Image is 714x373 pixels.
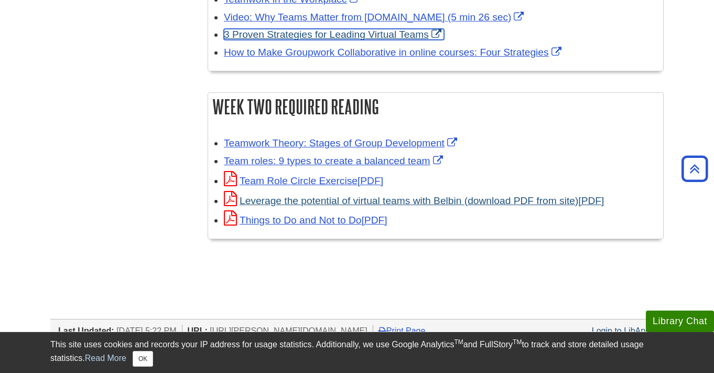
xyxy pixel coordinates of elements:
button: Library Chat [646,311,714,332]
sup: TM [454,338,463,346]
a: Login to LibApps [592,326,654,335]
span: Last Updated: [58,326,114,335]
i: Print Page [378,326,386,335]
a: Read More [85,354,126,363]
button: Close [133,351,153,367]
a: Link opens in new window [224,47,564,58]
span: URL: [188,326,208,335]
a: Link opens in new window [224,12,526,23]
sup: TM [513,338,522,346]
a: Link opens in new window [224,195,604,206]
a: Back to Top [678,162,711,176]
a: Link opens in new window [224,29,444,40]
a: Print Page [378,326,426,335]
span: [URL][PERSON_NAME][DOMAIN_NAME] [210,326,367,335]
a: Link opens in new window [224,155,446,166]
div: This site uses cookies and records your IP address for usage statistics. Additionally, we use Goo... [50,338,664,367]
a: Link opens in new window [224,215,387,226]
span: [DATE] 5:22 PM [116,326,176,335]
a: Link opens in new window [224,137,460,148]
a: Link opens in new window [224,175,383,186]
h2: Week Two Required Reading [208,93,663,121]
